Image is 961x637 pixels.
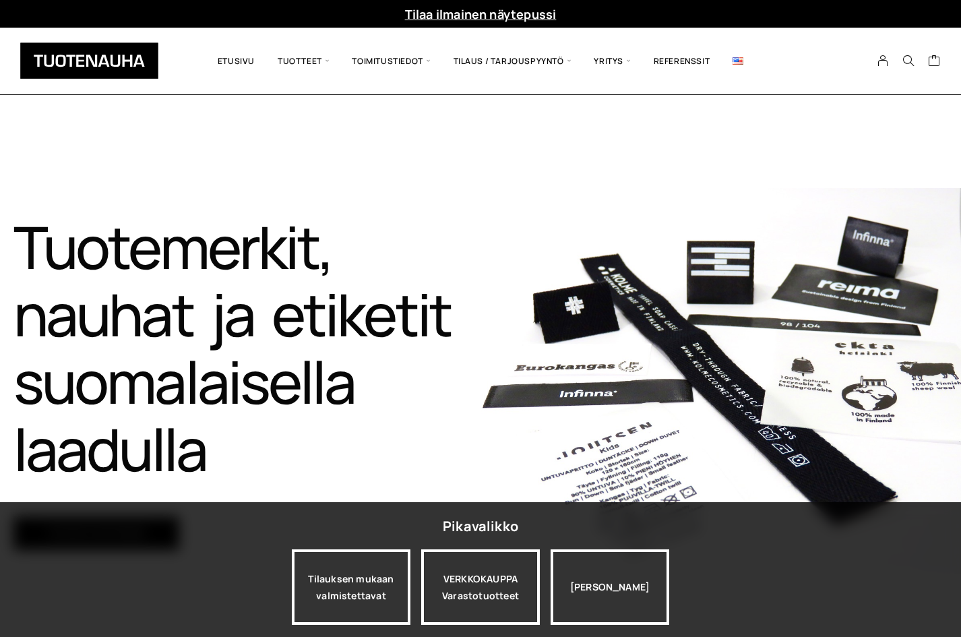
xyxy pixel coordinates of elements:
[340,38,441,84] span: Toimitustiedot
[421,549,540,625] a: VERKKOKAUPPAVarastotuotteet
[870,55,896,67] a: My Account
[582,38,642,84] span: Yritys
[266,38,340,84] span: Tuotteet
[551,549,669,625] div: [PERSON_NAME]
[642,38,722,84] a: Referenssit
[480,188,961,574] img: Etusivu 84
[928,54,941,70] a: Cart
[292,549,410,625] a: Tilauksen mukaan valmistettavat
[442,38,583,84] span: Tilaus / Tarjouspyyntö
[405,6,557,22] a: Tilaa ilmainen näytepussi
[443,514,518,539] div: Pikavalikko
[733,57,743,65] img: English
[20,42,158,79] img: Tuotenauha Oy
[206,38,266,84] a: Etusivu
[896,55,921,67] button: Search
[13,213,480,483] h1: Tuotemerkit, nauhat ja etiketit suomalaisella laadulla​
[421,549,540,625] div: VERKKOKAUPPA Varastotuotteet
